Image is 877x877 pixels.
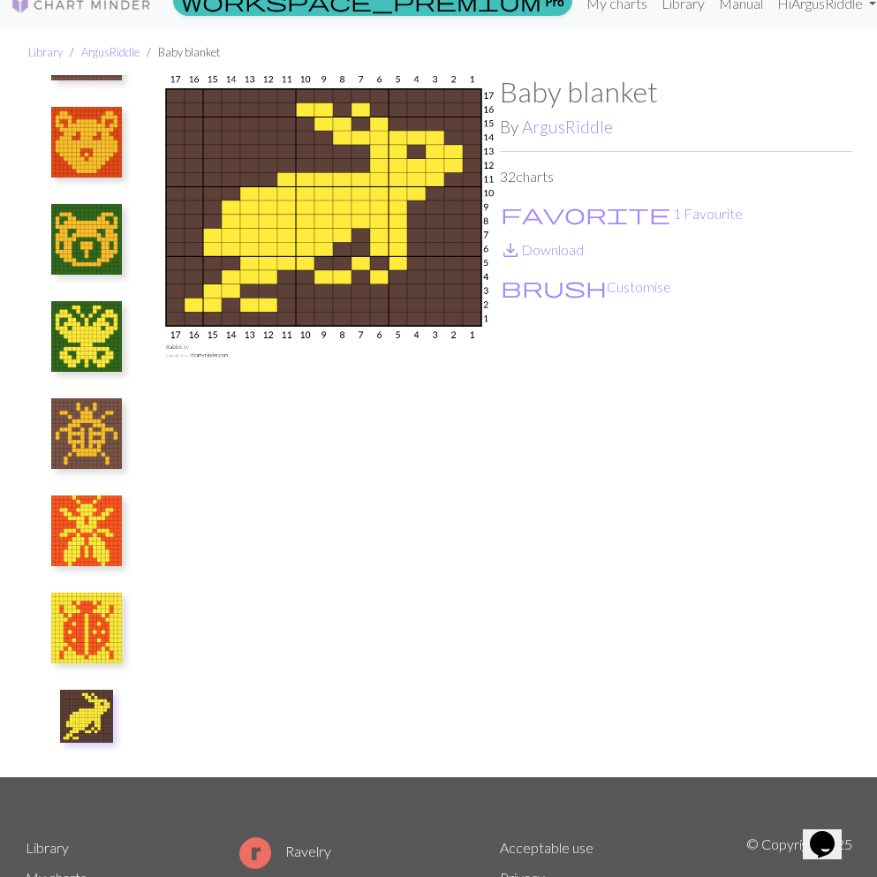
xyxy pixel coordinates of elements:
[81,45,140,59] a: ArgusRiddle
[500,239,521,261] i: Download
[501,275,607,299] span: brush
[501,201,670,226] span: favorite
[501,276,607,298] i: Customise
[147,75,500,776] img: Rabbit
[500,166,852,187] p: 32 charts
[140,44,220,61] li: Baby blanket
[803,806,859,859] iframe: chat widget
[51,398,122,469] img: Beetle
[501,203,670,224] i: Favourite
[60,690,113,743] img: Rabbit
[500,238,521,262] span: save_alt
[28,45,63,59] a: Library
[26,839,69,856] a: Library
[522,117,613,137] a: ArgusRiddle
[500,75,852,109] h1: Baby blanket
[239,843,331,859] a: Ravelry
[500,241,584,258] a: DownloadDownload
[500,202,744,225] button: Favourite 1 Favourite
[51,107,122,178] img: Bear
[500,276,672,299] button: CustomiseCustomise
[239,837,271,869] img: Ravelry logo
[51,204,122,275] img: Bear 2
[51,593,122,663] img: Lady Bug
[500,117,852,137] h2: By
[51,301,122,372] img: Butterfly 2
[500,839,593,856] a: Acceptable use
[51,495,122,566] img: Fly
